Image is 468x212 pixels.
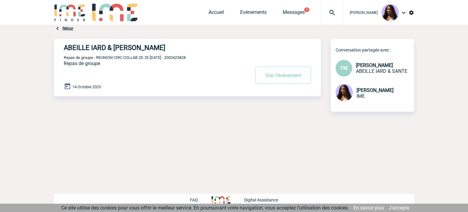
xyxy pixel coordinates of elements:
a: Accueil [208,9,224,18]
span: [PERSON_NAME] [357,87,393,93]
a: J'accepte [389,205,409,211]
p: Digital Assistance [244,197,278,202]
a: Retour [63,26,73,31]
span: Ce site utilise des cookies pour vous offrir le meilleur service. En poursuivant votre navigation... [61,205,349,211]
h4: ABEILLE IARD & [PERSON_NAME] [64,44,232,52]
span: ABEILLE IARD & SANTE [356,68,407,74]
button: Voir l'événement [255,67,311,84]
span: [PERSON_NAME] [350,10,378,15]
span: IME [357,93,365,99]
img: 131234-0.jpg [336,84,353,101]
a: FAQ [190,197,212,202]
a: En savoir plus [353,205,384,211]
span: FM [341,65,348,71]
a: Messages [283,9,305,18]
img: IME-Finder [54,4,86,21]
span: Repas de groupe - REUNION CIRC COLLAB 2D 2E [DATE] - 2000425828 [64,55,186,60]
img: http://www.idealmeetingsevents.fr/ [212,196,231,204]
p: FAQ [190,197,198,202]
span: [PERSON_NAME] [356,62,393,68]
button: 7 [304,7,309,12]
a: Evénements [240,9,267,18]
span: 14 Octobre 2025 [72,85,101,89]
img: 131234-0.jpg [381,4,399,21]
p: Conversation partagée avec : [336,48,414,52]
span: Repas de groupe [64,60,100,66]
